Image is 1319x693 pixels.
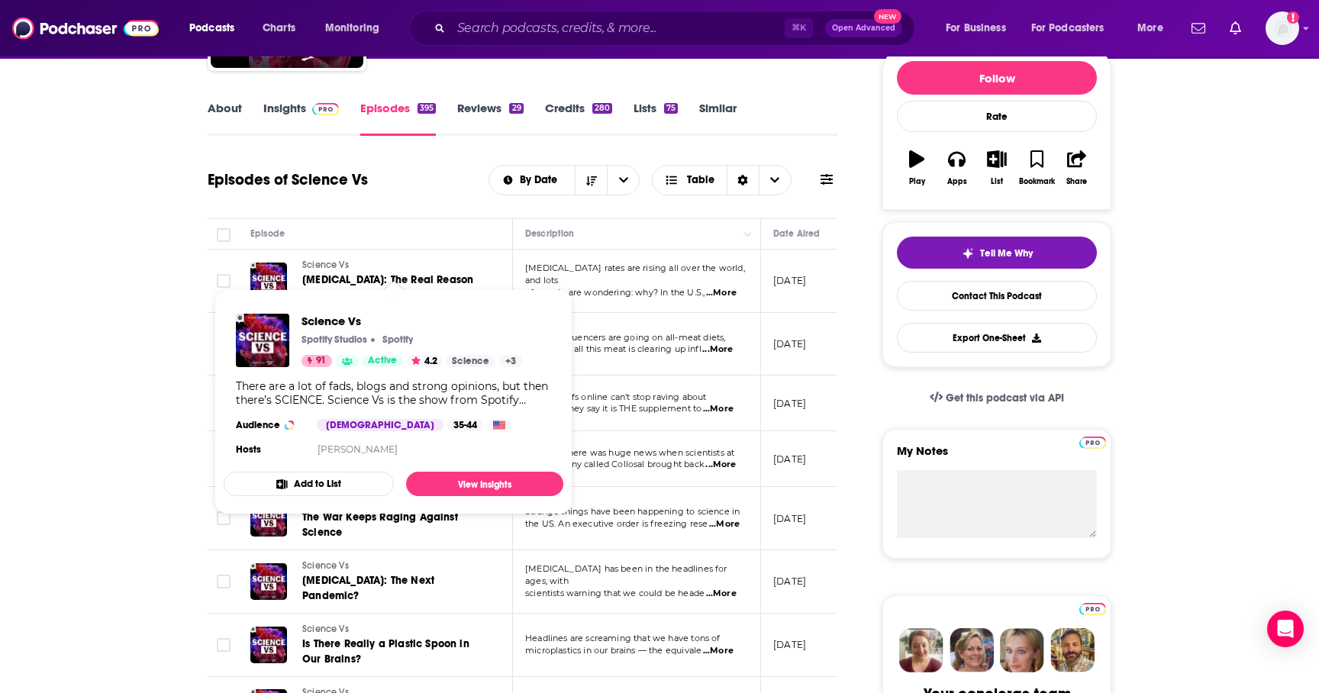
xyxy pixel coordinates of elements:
span: Podcasts [189,18,234,39]
a: Science Vs [236,314,289,367]
button: open menu [1127,16,1182,40]
div: List [991,177,1003,186]
p: [DATE] [773,638,806,651]
svg: Add a profile image [1287,11,1299,24]
span: ...More [703,403,734,415]
a: Contact This Podcast [897,281,1097,311]
img: Jules Profile [1000,628,1044,672]
button: Show profile menu [1266,11,1299,45]
button: Share [1057,140,1097,195]
span: saying that all this meat is clearing up infl [525,343,701,354]
span: A lot of influencers are going on all-meat diets, [525,332,725,343]
a: Pro website [1079,601,1106,615]
span: This year there was huge news when scientists at [525,447,734,458]
img: Podchaser Pro [1079,603,1106,615]
span: creatine. They say it is THE supplement to [525,403,701,414]
label: My Notes [897,443,1097,470]
a: Charts [253,16,305,40]
span: Open Advanced [832,24,895,32]
a: Science Vs [302,559,485,573]
span: ⌘ K [785,18,813,38]
span: [MEDICAL_DATA] rates are rising all over the world, and lots [525,263,745,285]
span: Headlines are screaming that we have tons of [525,633,721,643]
a: Show notifications dropdown [1224,15,1247,41]
span: scientists warning that we could be heade [525,588,705,598]
span: Logged in as rowan.sullivan [1266,11,1299,45]
div: Description [525,224,574,243]
button: open menu [489,175,576,185]
a: Show notifications dropdown [1185,15,1211,41]
button: open menu [607,166,639,195]
a: +3 [499,355,522,367]
span: ...More [703,645,734,657]
span: of people are wondering: why? In the U.S., [525,287,705,298]
button: Play [897,140,937,195]
div: Sort Direction [727,166,759,195]
button: 4.2 [407,355,442,367]
button: Open AdvancedNew [825,19,902,37]
div: 395 [418,103,436,114]
a: Science Vs [302,623,485,637]
div: Search podcasts, credits, & more... [424,11,930,46]
a: 91 [302,355,332,367]
p: Spotify [382,334,413,346]
span: ...More [705,459,736,471]
button: open menu [179,16,254,40]
a: SpotifySpotify [379,334,413,346]
input: Search podcasts, credits, & more... [451,16,785,40]
p: [DATE] [773,453,806,466]
span: Fitness buffs online can’t stop raving about [525,392,707,402]
p: [DATE] [773,575,806,588]
span: By Date [520,175,563,185]
a: About [208,101,242,136]
div: 280 [592,103,612,114]
a: Science [446,355,495,367]
img: Podchaser Pro [1079,437,1106,449]
img: Jon Profile [1050,628,1095,672]
p: [DATE] [773,337,806,350]
button: open menu [314,16,399,40]
img: Sydney Profile [899,628,943,672]
a: Get this podcast via API [917,379,1076,417]
button: Sort Direction [575,166,607,195]
span: Get this podcast via API [946,392,1064,405]
a: Is There Really a Plastic Spoon in Our Brains? [302,637,485,667]
a: [MEDICAL_DATA]: The Real Reason It’s Going Up [302,272,485,303]
a: The War Keeps Raging Against Science [302,510,485,540]
img: tell me why sparkle [962,247,974,259]
a: Podchaser - Follow, Share and Rate Podcasts [12,14,159,43]
img: Barbara Profile [950,628,994,672]
span: Active [368,353,397,369]
img: Podchaser Pro [312,103,339,115]
span: Is There Really a Plastic Spoon in Our Brains? [302,637,469,666]
img: User Profile [1266,11,1299,45]
a: Active [362,355,403,367]
button: Add to List [224,472,394,496]
div: Open Intercom Messenger [1267,611,1304,647]
span: 91 [316,353,326,369]
span: Science Vs [302,259,349,270]
span: the company called Collosal brought back [525,459,705,469]
span: Toggle select row [217,575,231,588]
p: Spotify Studios [302,334,367,346]
div: Play [909,177,925,186]
a: Episodes395 [360,101,436,136]
span: [MEDICAL_DATA]: The Next Pandemic? [302,574,434,602]
button: Choose View [652,165,792,195]
a: [PERSON_NAME] [318,443,398,455]
a: View Insights [406,472,563,496]
div: [DEMOGRAPHIC_DATA] [317,419,443,431]
span: Science Vs [302,314,522,328]
div: Episode [250,224,285,243]
p: [DATE] [773,397,806,410]
span: ...More [702,343,733,356]
h3: Audience [236,419,305,431]
span: [MEDICAL_DATA]: The Real Reason It’s Going Up [302,273,473,301]
a: Similar [699,101,737,136]
button: Follow [897,61,1097,95]
div: Bookmark [1019,177,1055,186]
h1: Episodes of Science Vs [208,170,368,189]
span: New [874,9,901,24]
a: InsightsPodchaser Pro [263,101,339,136]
